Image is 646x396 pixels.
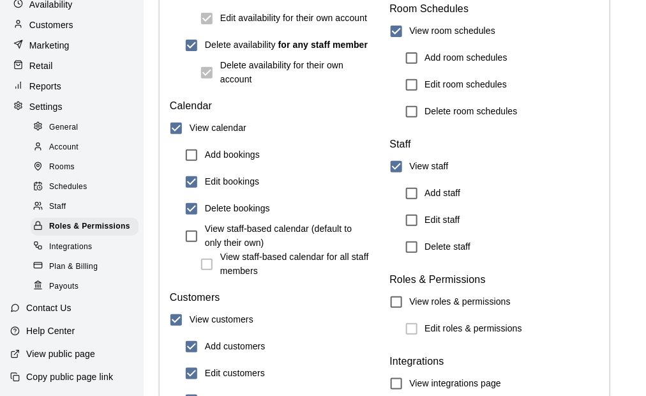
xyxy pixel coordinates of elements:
p: View public page [26,347,95,360]
a: Retail [10,56,133,75]
h6: Edit room schedules [425,78,507,92]
span: General [49,121,79,134]
h6: View customers [190,313,253,327]
p: Retail [29,59,53,72]
h6: Add bookings [205,148,260,162]
p: Settings [29,100,63,113]
h6: Delete availability [205,38,368,52]
h6: Add customers [205,340,266,354]
h6: Edit bookings [205,175,259,189]
a: Rooms [31,158,144,178]
h6: Delete availability for their own account [220,59,370,87]
h6: View integrations page [410,377,502,391]
div: Payouts [31,278,139,296]
a: Integrations [31,237,144,257]
div: Staff [31,198,139,216]
b: for any staff member [278,40,368,50]
h6: Add staff [425,187,461,201]
h6: View staff-based calendar (default to only their own) [205,222,370,250]
span: Plan & Billing [49,261,98,273]
span: Schedules [49,181,87,194]
h6: Edit roles & permissions [425,322,523,336]
h6: View roles & permissions [410,295,511,309]
p: Customers [29,19,73,31]
span: Rooms [49,161,75,174]
a: Payouts [31,277,144,296]
div: Integrations [31,238,139,256]
a: Staff [31,197,144,217]
h6: View room schedules [410,24,496,38]
h6: Add room schedules [425,51,507,65]
div: General [31,119,139,137]
span: Staff [49,201,66,213]
a: Roles & Permissions [31,217,144,237]
a: Schedules [31,178,144,197]
span: Payouts [49,280,79,293]
h6: View staff [410,160,449,174]
h6: Calendar [170,97,380,115]
p: Contact Us [26,301,71,314]
a: Account [31,137,144,157]
span: Integrations [49,241,93,254]
h6: Integrations [390,353,600,370]
div: Schedules [31,178,139,196]
div: Plan & Billing [31,258,139,276]
h6: Staff [390,135,600,153]
span: Roles & Permissions [49,220,130,233]
h6: Delete staff [425,240,471,254]
a: Settings [10,97,133,116]
div: Roles & Permissions [31,218,139,236]
a: Plan & Billing [31,257,144,277]
h6: Customers [170,289,380,307]
p: Help Center [26,324,75,337]
p: Copy public page link [26,370,113,383]
div: Rooms [31,158,139,176]
div: Account [31,139,139,156]
h6: Edit staff [425,213,460,227]
h6: Delete bookings [205,202,270,216]
a: Reports [10,77,133,96]
h6: Delete room schedules [425,105,518,119]
p: Reports [29,80,61,93]
span: Account [49,141,79,154]
h6: Edit availability for their own account [220,11,367,26]
h6: View staff-based calendar for all staff members [220,250,370,278]
a: Customers [10,15,133,34]
h6: View calendar [190,121,246,135]
h6: Roles & Permissions [390,271,600,289]
a: Marketing [10,36,133,55]
p: Marketing [29,39,70,52]
h6: Edit customers [205,367,265,381]
a: General [31,118,144,137]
